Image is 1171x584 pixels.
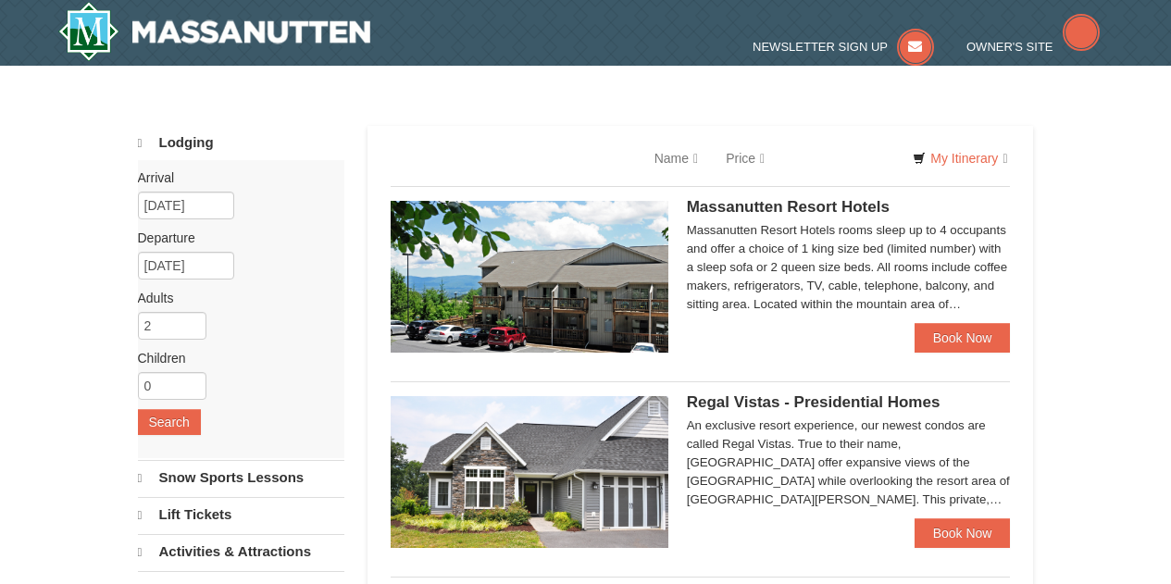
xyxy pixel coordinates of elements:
span: Regal Vistas - Presidential Homes [687,393,941,411]
a: Owner's Site [966,40,1100,54]
label: Arrival [138,168,330,187]
span: Owner's Site [966,40,1053,54]
button: Search [138,409,201,435]
label: Children [138,349,330,367]
img: 19219026-1-e3b4ac8e.jpg [391,201,668,353]
img: Massanutten Resort Logo [58,2,371,61]
a: My Itinerary [901,144,1019,172]
a: Massanutten Resort [58,2,371,61]
a: Book Now [915,518,1011,548]
span: Newsletter Sign Up [753,40,888,54]
a: Name [641,140,712,177]
a: Snow Sports Lessons [138,460,344,495]
label: Departure [138,229,330,247]
a: Activities & Attractions [138,534,344,569]
a: Price [712,140,779,177]
a: Lift Tickets [138,497,344,532]
div: Massanutten Resort Hotels rooms sleep up to 4 occupants and offer a choice of 1 king size bed (li... [687,221,1011,314]
a: Lodging [138,126,344,160]
a: Newsletter Sign Up [753,40,934,54]
a: Book Now [915,323,1011,353]
span: Massanutten Resort Hotels [687,198,890,216]
img: 19218991-1-902409a9.jpg [391,396,668,548]
label: Adults [138,289,330,307]
div: An exclusive resort experience, our newest condos are called Regal Vistas. True to their name, [G... [687,416,1011,509]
